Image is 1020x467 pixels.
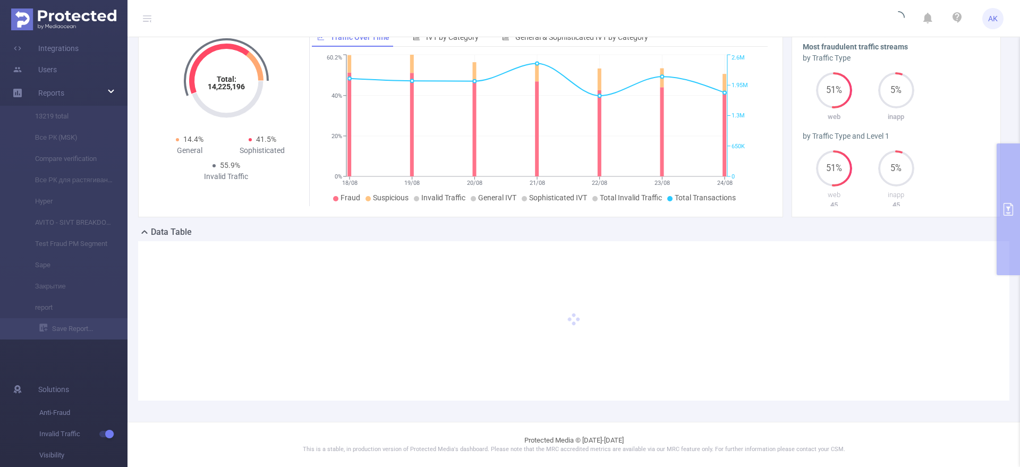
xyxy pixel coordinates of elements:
[331,133,342,140] tspan: 20%
[421,193,465,202] span: Invalid Traffic
[373,193,409,202] span: Suspicious
[675,193,736,202] span: Total Transactions
[208,82,245,91] tspan: 14,225,196
[317,33,325,41] i: icon: line-chart
[413,33,420,41] i: icon: bar-chart
[341,193,360,202] span: Fraud
[803,112,865,122] p: web
[529,193,587,202] span: Sophisticated IVT
[13,38,79,59] a: Integrations
[865,112,927,122] p: inapp
[654,180,670,186] tspan: 23/08
[600,193,662,202] span: Total Invalid Traffic
[592,180,607,186] tspan: 22/08
[803,43,908,51] b: Most fraudulent traffic streams
[816,164,852,173] span: 51%
[426,33,479,41] span: IVT by Category
[478,193,516,202] span: General IVT
[226,145,299,156] div: Sophisticated
[530,180,545,186] tspan: 21/08
[39,423,127,445] span: Invalid Traffic
[331,92,342,99] tspan: 40%
[865,200,927,210] p: 45
[154,145,226,156] div: General
[39,445,127,466] span: Visibility
[11,9,116,30] img: Protected Media
[220,161,240,169] span: 55.9%
[816,86,852,95] span: 51%
[803,190,865,200] p: web
[732,113,745,120] tspan: 1.3M
[732,173,735,180] tspan: 0
[732,55,745,62] tspan: 2.6M
[878,86,914,95] span: 5%
[467,180,482,186] tspan: 20/08
[13,59,57,80] a: Users
[342,180,358,186] tspan: 18/08
[216,75,236,83] tspan: Total:
[803,200,865,210] p: 45
[865,190,927,200] p: inapp
[151,226,192,239] h2: Data Table
[190,171,262,182] div: Invalid Traffic
[878,164,914,173] span: 5%
[988,8,998,29] span: AK
[502,33,509,41] i: icon: bar-chart
[732,82,748,89] tspan: 1.95M
[38,89,64,97] span: Reports
[39,402,127,423] span: Anti-Fraud
[892,11,905,26] i: icon: loading
[404,180,420,186] tspan: 19/08
[38,379,69,400] span: Solutions
[38,82,64,104] a: Reports
[335,173,342,180] tspan: 0%
[803,131,990,142] div: by Traffic Type and Level 1
[515,33,648,41] span: General & Sophisticated IVT by Category
[330,33,389,41] span: Traffic Over Time
[732,143,745,150] tspan: 650K
[256,135,276,143] span: 41.5%
[803,53,990,64] div: by Traffic Type
[717,180,733,186] tspan: 24/08
[327,55,342,62] tspan: 60.2%
[154,445,993,454] p: This is a stable, in production version of Protected Media's dashboard. Please note that the MRC ...
[127,422,1020,467] footer: Protected Media © [DATE]-[DATE]
[183,135,203,143] span: 14.4%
